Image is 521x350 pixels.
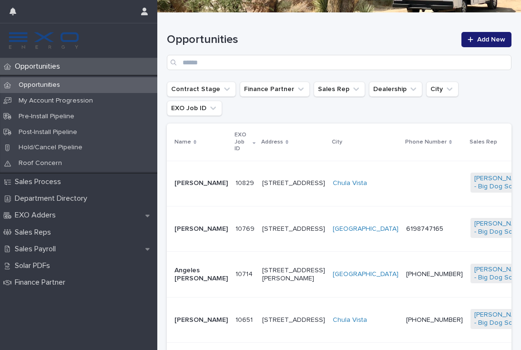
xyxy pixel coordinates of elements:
[167,55,511,70] input: Search
[426,82,459,97] button: City
[406,226,443,232] a: 6198747165
[11,261,58,270] p: Solar PDFs
[261,137,283,147] p: Address
[240,82,310,97] button: Finance Partner
[314,82,365,97] button: Sales Rep
[11,278,73,287] p: Finance Partner
[333,179,367,187] a: Chula Vista
[11,113,82,121] p: Pre-Install Pipeline
[11,194,95,203] p: Department Directory
[369,82,422,97] button: Dealership
[11,81,68,89] p: Opportunities
[174,267,228,283] p: Angeles [PERSON_NAME]
[174,179,228,187] p: [PERSON_NAME]
[11,177,69,186] p: Sales Process
[406,317,463,323] a: [PHONE_NUMBER]
[174,316,228,324] p: [PERSON_NAME]
[174,137,191,147] p: Name
[167,82,236,97] button: Contract Stage
[235,223,256,233] p: 10769
[11,159,70,167] p: Roof Concern
[11,245,63,254] p: Sales Payroll
[11,144,90,152] p: Hold/Cancel Pipeline
[235,268,255,278] p: 10714
[332,137,342,147] p: City
[262,179,325,187] p: [STREET_ADDRESS]
[8,31,80,50] img: FKS5r6ZBThi8E5hshIGi
[477,36,505,43] span: Add New
[174,225,228,233] p: [PERSON_NAME]
[461,32,511,47] a: Add New
[11,211,63,220] p: EXO Adders
[11,128,85,136] p: Post-Install Pipeline
[11,228,59,237] p: Sales Reps
[405,137,447,147] p: Phone Number
[167,33,456,47] h1: Opportunities
[235,130,250,154] p: EXO Job ID
[470,137,497,147] p: Sales Rep
[262,225,325,233] p: [STREET_ADDRESS]
[11,62,68,71] p: Opportunities
[406,271,463,278] a: [PHONE_NUMBER]
[333,316,367,324] a: Chula Vista
[235,177,256,187] p: 10829
[167,101,222,116] button: EXO Job ID
[262,316,325,324] p: [STREET_ADDRESS]
[11,97,101,105] p: My Account Progression
[235,314,255,324] p: 10651
[333,225,398,233] a: [GEOGRAPHIC_DATA]
[262,267,325,283] p: [STREET_ADDRESS][PERSON_NAME]
[333,270,398,278] a: [GEOGRAPHIC_DATA]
